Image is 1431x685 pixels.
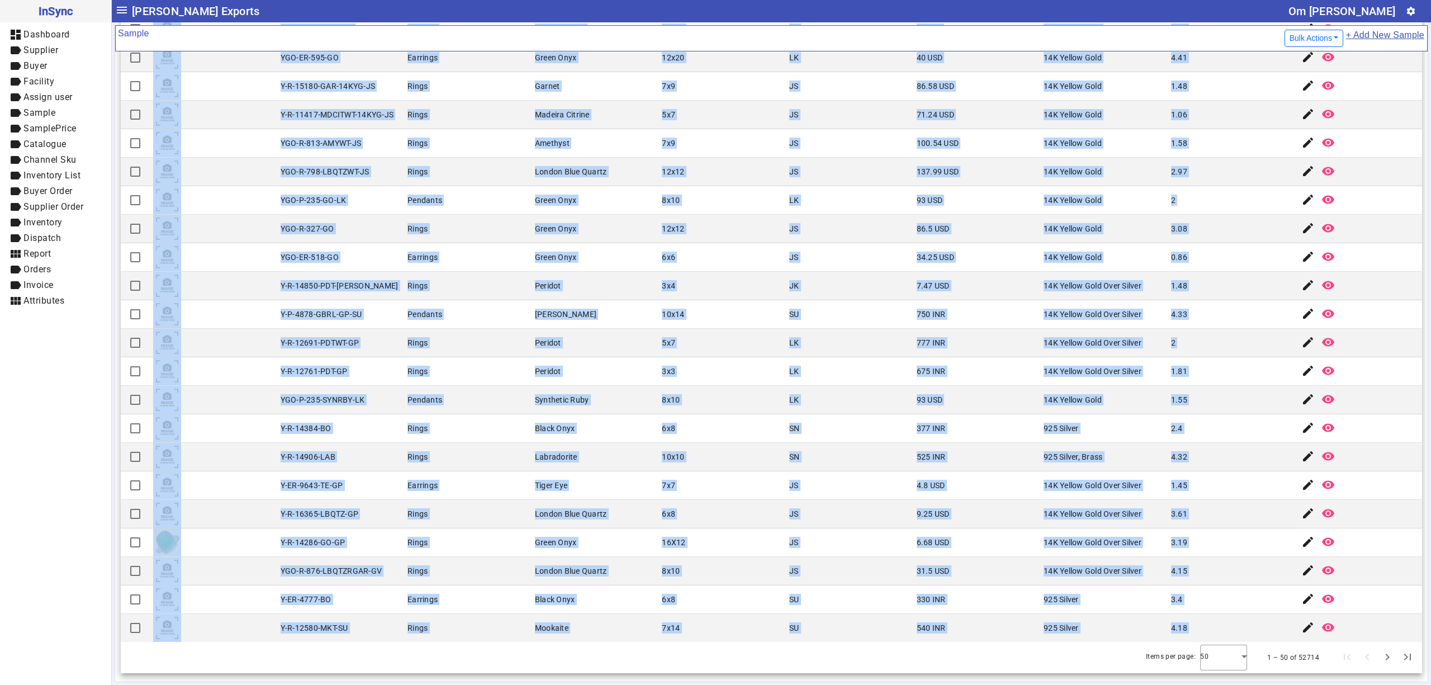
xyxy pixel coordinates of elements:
[407,480,438,491] div: Earrings
[535,280,561,291] div: Peridot
[407,166,428,177] div: Rings
[917,52,943,63] div: 40 USD
[1301,336,1315,349] mat-icon: edit
[1171,423,1183,434] div: 2.4
[281,366,348,377] div: Y-R-12761-PDT-GP
[1321,307,1335,320] mat-icon: remove_red_eye
[9,2,102,20] span: InSync
[662,81,675,92] div: 7x9
[1171,480,1187,491] div: 1.45
[662,508,675,519] div: 6x8
[1321,221,1335,235] mat-icon: remove_red_eye
[9,106,22,120] mat-icon: label
[9,153,22,167] mat-icon: label
[662,622,680,634] div: 7x14
[535,337,561,348] div: Peridot
[789,109,799,120] div: JS
[407,537,428,548] div: Rings
[789,451,800,462] div: SN
[1171,394,1187,405] div: 1.55
[23,217,63,228] span: Inventory
[9,216,22,229] mat-icon: label
[1377,648,1397,668] button: Next page
[281,394,365,405] div: YGO-P-235-SYNRBY-LK
[153,300,181,328] img: comingsoon.png
[1301,107,1315,121] mat-icon: edit
[662,138,675,149] div: 7x9
[153,243,181,271] img: comingsoon.png
[1301,450,1315,463] mat-icon: edit
[281,223,334,234] div: YGO-R-327-GO
[917,508,950,519] div: 9.25 USD
[1171,451,1187,462] div: 4.32
[153,215,181,243] img: comingsoon.png
[535,366,561,377] div: Peridot
[1321,50,1335,64] mat-icon: remove_red_eye
[789,81,799,92] div: JS
[407,565,428,577] div: Rings
[1171,223,1187,234] div: 3.08
[1301,564,1315,577] mat-icon: edit
[281,138,362,149] div: YGO-R-813-AMYWT-JS
[9,75,22,88] mat-icon: label
[281,537,345,548] div: Y-R-14286-GO-GP
[662,252,675,263] div: 6x6
[281,109,394,120] div: Y-R-11417-MDCITWT-14KYG-JS
[1171,594,1183,605] div: 3.4
[789,565,799,577] div: JS
[281,195,347,206] div: YGO-P-235-GO-LK
[407,280,428,291] div: Rings
[1321,107,1335,121] mat-icon: remove_red_eye
[153,443,181,471] img: comingsoon.png
[1321,621,1335,634] mat-icon: remove_red_eye
[1321,535,1335,549] mat-icon: remove_red_eye
[662,537,685,548] div: 16X12
[153,386,181,414] img: comingsoon.png
[1321,478,1335,492] mat-icon: remove_red_eye
[1044,366,1141,377] div: 14K Yellow Gold Over Silver
[1301,79,1315,92] mat-icon: edit
[917,280,950,291] div: 7.47 USD
[917,394,943,405] div: 93 USD
[281,52,339,63] div: YGO-ER-595-GO
[9,263,22,276] mat-icon: label
[281,252,339,263] div: YGO-ER-518-GO
[1146,651,1196,662] div: Items per page:
[23,233,61,243] span: Dispatch
[1171,565,1187,577] div: 4.15
[1285,30,1344,47] button: Bulk Actions
[153,129,181,157] img: comingsoon.png
[789,622,799,634] div: SU
[407,52,438,63] div: Earrings
[1267,652,1319,663] div: 1 – 50 of 52714
[1301,393,1315,406] mat-icon: edit
[917,537,950,548] div: 6.68 USD
[1171,337,1176,348] div: 2
[281,565,382,577] div: YGO-R-876-LBQTZRGAR-GV
[23,139,67,149] span: Catalogue
[662,594,675,605] div: 6x8
[535,480,567,491] div: Tiger Eye
[1171,280,1187,291] div: 1.48
[1044,81,1102,92] div: 14K Yellow Gold
[115,25,1428,51] mat-card-header: Sample
[1301,421,1315,434] mat-icon: edit
[535,537,577,548] div: Green Onyx
[1321,450,1335,463] mat-icon: remove_red_eye
[1345,28,1425,49] a: + Add New Sample
[1044,594,1079,605] div: 925 Silver
[1044,451,1102,462] div: 925 Silver, Brass
[9,294,22,308] mat-icon: view_module
[1301,164,1315,178] mat-icon: edit
[1171,309,1187,320] div: 4.33
[789,166,799,177] div: JS
[1044,166,1102,177] div: 14K Yellow Gold
[917,309,946,320] div: 750 INR
[917,451,946,462] div: 525 INR
[1044,508,1141,519] div: 14K Yellow Gold Over Silver
[1171,366,1187,377] div: 1.81
[407,23,438,35] div: Earrings
[281,337,359,348] div: Y-R-12691-PDTWT-GP
[407,508,428,519] div: Rings
[535,81,560,92] div: Garnet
